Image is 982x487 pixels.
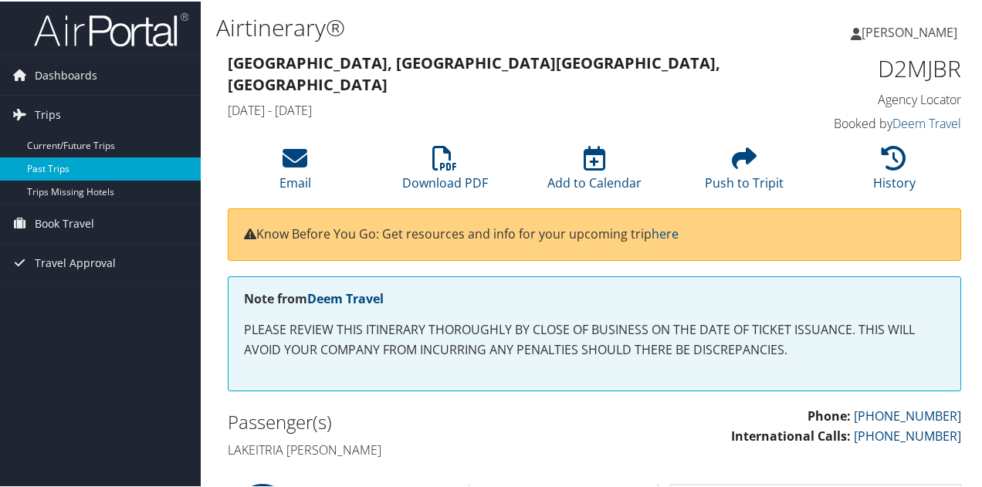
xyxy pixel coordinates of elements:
[244,319,945,358] p: PLEASE REVIEW THIS ITINERARY THOROUGHLY BY CLOSE OF BUSINESS ON THE DATE OF TICKET ISSUANCE. THIS...
[795,113,961,130] h4: Booked by
[862,22,957,39] span: [PERSON_NAME]
[795,90,961,107] h4: Agency Locator
[892,113,961,130] a: Deem Travel
[228,100,772,117] h4: [DATE] - [DATE]
[279,153,311,190] a: Email
[244,289,384,306] strong: Note from
[307,289,384,306] a: Deem Travel
[228,51,720,93] strong: [GEOGRAPHIC_DATA], [GEOGRAPHIC_DATA] [GEOGRAPHIC_DATA], [GEOGRAPHIC_DATA]
[228,440,583,457] h4: Lakeitria [PERSON_NAME]
[854,406,961,423] a: [PHONE_NUMBER]
[547,153,642,190] a: Add to Calendar
[705,153,784,190] a: Push to Tripit
[35,55,97,93] span: Dashboards
[795,51,961,83] h1: D2MJBR
[35,94,61,133] span: Trips
[216,10,720,42] h1: Airtinerary®
[873,153,916,190] a: History
[244,223,945,243] p: Know Before You Go: Get resources and info for your upcoming trip
[851,8,973,54] a: [PERSON_NAME]
[35,203,94,242] span: Book Travel
[808,406,851,423] strong: Phone:
[228,408,583,434] h2: Passenger(s)
[731,426,851,443] strong: International Calls:
[35,242,116,281] span: Travel Approval
[854,426,961,443] a: [PHONE_NUMBER]
[402,153,488,190] a: Download PDF
[34,10,188,46] img: airportal-logo.png
[652,224,679,241] a: here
